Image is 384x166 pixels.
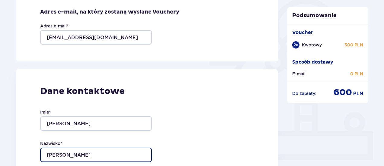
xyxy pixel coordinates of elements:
p: E-mail [292,71,306,77]
div: 2 x [292,41,299,49]
p: Sposób dostawy [292,59,333,65]
input: Nazwisko [40,148,152,162]
p: 600 [333,87,352,98]
p: Kwotowy [302,42,322,48]
p: Dane kontaktowe [40,86,254,97]
p: Podsumowanie [287,12,368,19]
input: Imię [40,116,152,131]
p: 0 PLN [350,71,363,77]
p: Voucher [292,29,313,36]
label: Nazwisko * [40,140,62,146]
label: Adres e-mail * [40,23,69,29]
p: Adres e-mail, na który zostaną wysłane Vouchery [40,8,179,16]
input: Adres e-mail [40,30,152,45]
p: PLN [353,90,363,97]
p: Do zapłaty : [292,90,316,96]
p: 300 PLN [344,42,363,48]
label: Imię * [40,109,51,115]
